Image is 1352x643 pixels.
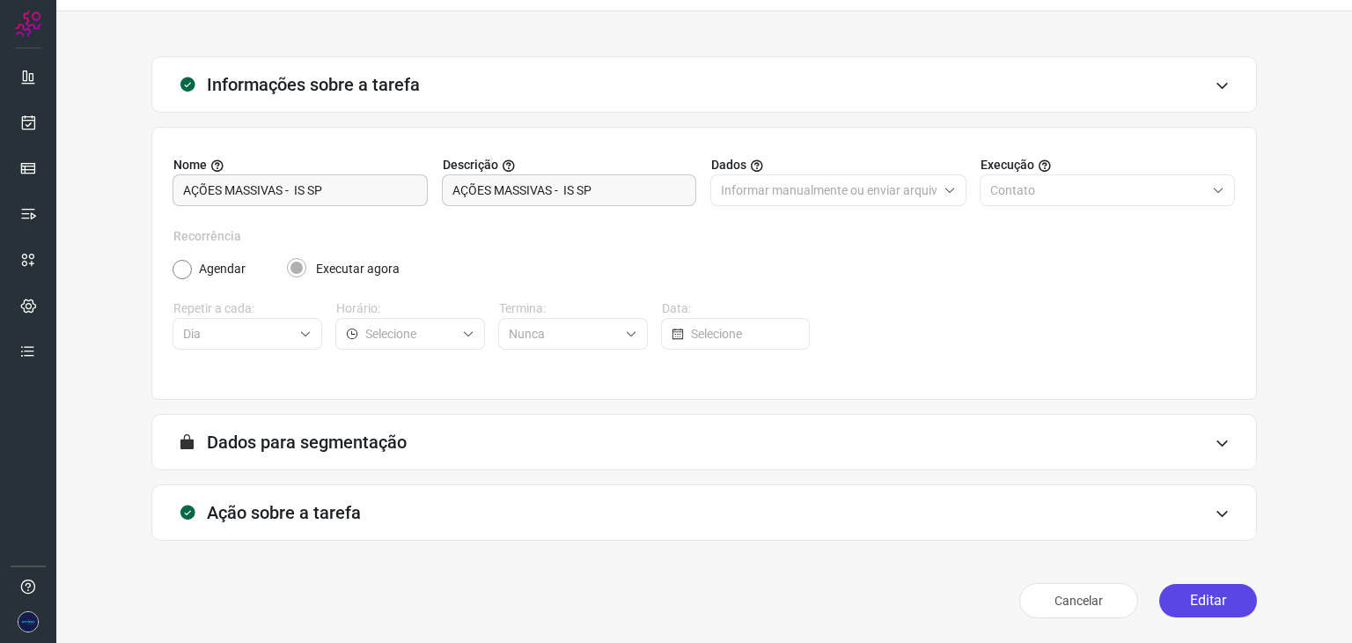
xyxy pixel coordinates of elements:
label: Recorrência [173,227,1235,246]
input: Selecione [509,319,618,349]
img: Logo [15,11,41,37]
h3: Dados para segmentação [207,432,407,453]
input: Selecione o tipo de envio [721,175,937,205]
h3: Informações sobre a tarefa [207,74,420,95]
span: Execução [981,156,1034,174]
img: 67a33756c898f9af781d84244988c28e.png [18,611,39,632]
span: Nome [173,156,207,174]
button: Cancelar [1019,583,1138,618]
input: Selecione o tipo de envio [990,175,1206,205]
label: Executar agora [316,260,400,278]
button: Editar [1159,584,1257,617]
label: Termina: [499,299,648,318]
input: Selecione [691,319,799,349]
input: Forneça uma breve descrição da sua tarefa. [452,175,687,205]
h3: Ação sobre a tarefa [207,502,361,523]
label: Data: [662,299,811,318]
span: Dados [711,156,746,174]
label: Agendar [199,260,246,278]
span: Descrição [443,156,498,174]
label: Repetir a cada: [173,299,322,318]
label: Horário: [336,299,485,318]
input: Digite o nome para a sua tarefa. [183,175,417,205]
input: Selecione [365,319,455,349]
input: Selecione [183,319,292,349]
